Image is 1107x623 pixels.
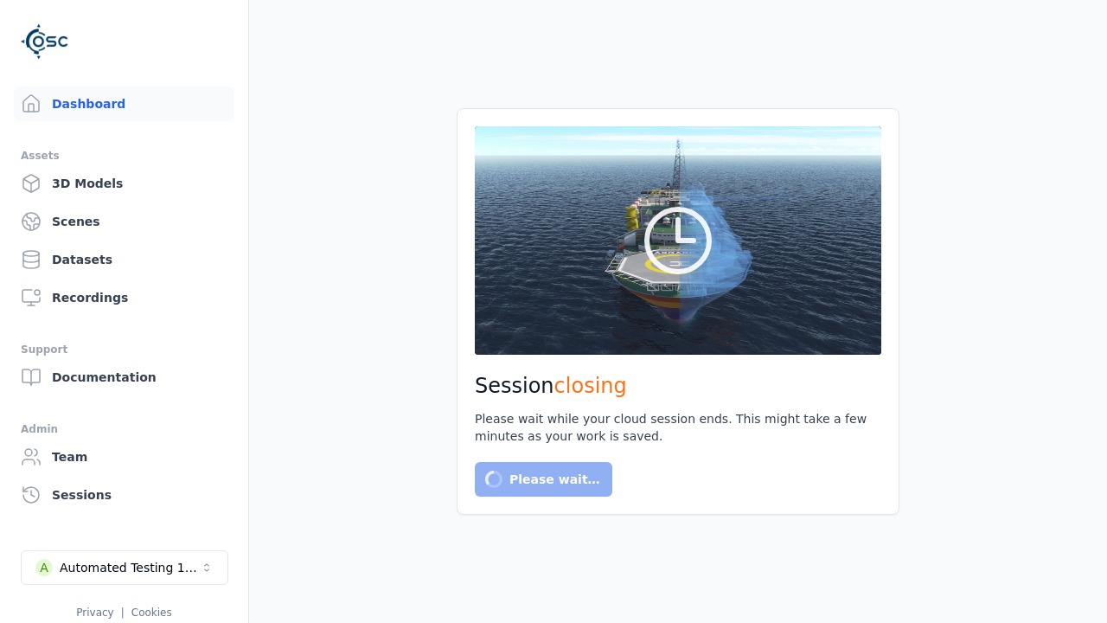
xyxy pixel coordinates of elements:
a: Scenes [14,204,234,239]
span: | [121,607,125,619]
div: A [35,559,53,576]
a: Team [14,440,234,474]
a: Recordings [14,280,234,315]
a: Dashboard [14,87,234,121]
div: Admin [21,419,227,440]
a: Cookies [131,607,172,619]
div: Assets [21,145,227,166]
div: Support [21,339,227,360]
button: Please wait… [475,462,612,497]
h2: Session [475,372,881,400]
button: Select a workspace [21,550,228,585]
a: Sessions [14,478,234,512]
a: Privacy [76,607,113,619]
span: closing [554,374,627,398]
div: Automated Testing 1 - Playwright [60,559,200,576]
a: Documentation [14,360,234,395]
div: Please wait while your cloud session ends. This might take a few minutes as your work is saved. [475,410,881,445]
a: Datasets [14,242,234,277]
a: 3D Models [14,166,234,201]
img: Logo [21,17,69,66]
